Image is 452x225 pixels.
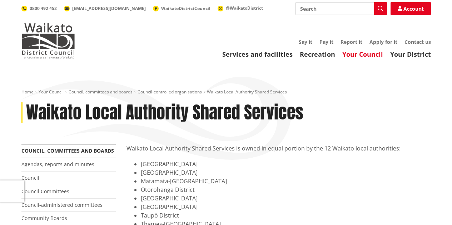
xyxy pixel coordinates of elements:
a: Your Council [39,89,64,95]
a: Community Boards [21,215,67,221]
a: Say it [299,39,312,45]
li: [GEOGRAPHIC_DATA] [141,194,431,203]
a: Council, committees and boards [21,147,114,154]
a: Your Council [342,50,383,58]
span: @WaikatoDistrict [226,5,263,11]
span: [EMAIL_ADDRESS][DOMAIN_NAME] [72,5,146,11]
a: Council-administered committees [21,201,103,208]
li: Taupō District [141,211,431,220]
a: Services and facilities [222,50,293,58]
li: [GEOGRAPHIC_DATA] [141,160,431,168]
h1: Waikato Local Authority Shared Services [26,102,303,123]
a: [EMAIL_ADDRESS][DOMAIN_NAME] [64,5,146,11]
a: Council-controlled organisations [138,89,202,95]
a: @WaikatoDistrict [218,5,263,11]
span: Waikato Local Authority Shared Services [207,89,287,95]
a: Council Committees [21,188,69,195]
span: WaikatoDistrictCouncil [161,5,210,11]
a: 0800 492 452 [21,5,57,11]
a: Your District [390,50,431,58]
input: Search input [295,2,387,15]
li: [GEOGRAPHIC_DATA] [141,168,431,177]
a: Pay it [319,39,333,45]
a: Contact us [404,39,431,45]
a: WaikatoDistrictCouncil [153,5,210,11]
a: Report it [341,39,362,45]
a: Home [21,89,34,95]
a: Council, committees and boards [69,89,133,95]
li: Matamata-[GEOGRAPHIC_DATA] [141,177,431,185]
a: Agendas, reports and minutes [21,161,94,168]
a: Apply for it [369,39,397,45]
a: Recreation [300,50,335,58]
li: Otorohanga District [141,185,431,194]
img: Waikato District Council - Te Kaunihera aa Takiwaa o Waikato [21,23,75,58]
a: Account [391,2,431,15]
li: [GEOGRAPHIC_DATA] [141,203,431,211]
nav: breadcrumb [21,89,431,95]
p: Waikato Local Authority Shared Services is owned in equal portion by the 12 Waikato local authori... [126,144,431,153]
a: Council [21,174,39,181]
span: 0800 492 452 [30,5,57,11]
